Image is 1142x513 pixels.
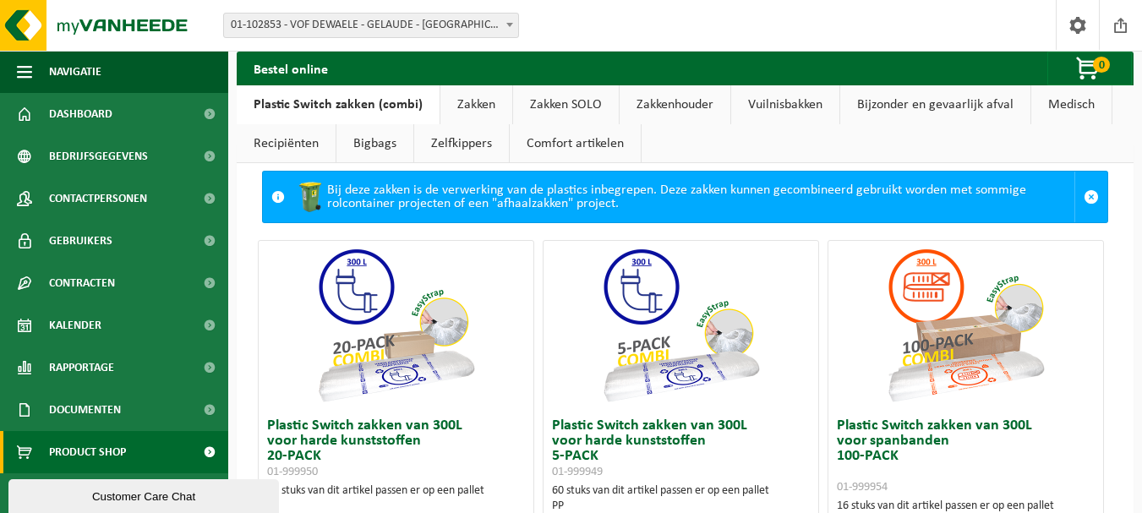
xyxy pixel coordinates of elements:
a: Vuilnisbakken [731,85,839,124]
a: Zakken SOLO [513,85,619,124]
img: 01-999950 [311,241,480,410]
span: Dashboard [49,93,112,135]
span: Gebruikers [49,220,112,262]
h3: Plastic Switch zakken van 300L voor spanbanden 100-PACK [837,418,1095,494]
a: Plastic Switch zakken (combi) [237,85,440,124]
a: Bijzonder en gevaarlijk afval [840,85,1030,124]
span: 0 [1093,57,1110,73]
button: 0 [1047,52,1132,85]
img: 01-999954 [881,241,1050,410]
a: Medisch [1031,85,1112,124]
h3: Plastic Switch zakken van 300L voor harde kunststoffen 5-PACK [552,418,810,479]
img: WB-0240-HPE-GN-50.png [293,180,327,214]
a: Recipiënten [237,124,336,163]
span: Contracten [49,262,115,304]
img: 01-999949 [596,241,765,410]
span: 01-102853 - VOF DEWAELE - GELAUDE - OUDENAARDE [224,14,518,37]
a: Zelfkippers [414,124,509,163]
a: Sluit melding [1074,172,1107,222]
h2: Bestel online [237,52,345,85]
a: Zakkenhouder [620,85,730,124]
span: Contactpersonen [49,177,147,220]
span: Bedrijfsgegevens [49,135,148,177]
a: Bigbags [336,124,413,163]
a: Comfort artikelen [510,124,641,163]
span: Navigatie [49,51,101,93]
span: 01-999950 [267,466,318,478]
div: Bij deze zakken is de verwerking van de plastics inbegrepen. Deze zakken kunnen gecombineerd gebr... [293,172,1074,222]
span: Product Shop [49,431,126,473]
span: Documenten [49,389,121,431]
span: 01-102853 - VOF DEWAELE - GELAUDE - OUDENAARDE [223,13,519,38]
span: 01-999954 [837,481,888,494]
a: Zakken [440,85,512,124]
iframe: chat widget [8,476,282,513]
span: 01-999949 [552,466,603,478]
h3: Plastic Switch zakken van 300L voor harde kunststoffen 20-PACK [267,418,525,479]
span: Rapportage [49,347,114,389]
span: Kalender [49,304,101,347]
